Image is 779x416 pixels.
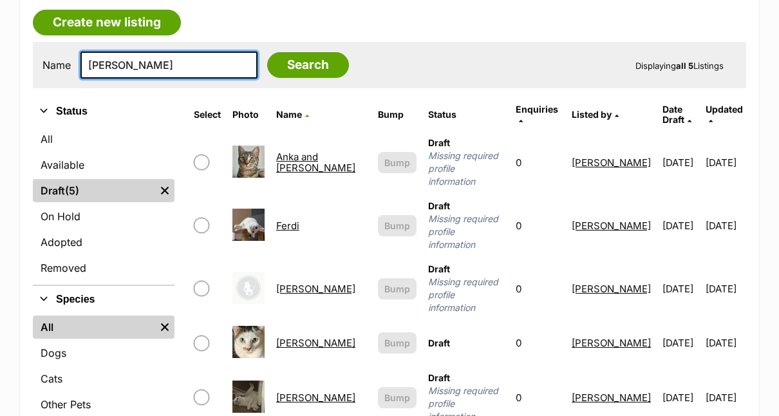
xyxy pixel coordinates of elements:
span: Bump [384,219,410,232]
th: Status [423,99,509,130]
button: Bump [378,215,417,236]
a: Enquiries [516,104,558,125]
td: [DATE] [657,321,704,365]
span: Missing required profile information [428,149,504,188]
a: Ferdi [276,220,299,232]
a: [PERSON_NAME] [572,392,651,404]
span: Bump [384,156,410,169]
span: Displaying Listings [635,61,724,71]
a: Adopted [33,231,174,254]
button: Bump [378,278,417,299]
a: [PERSON_NAME] [572,220,651,232]
a: [PERSON_NAME] [276,337,355,349]
td: [DATE] [706,321,745,365]
a: Create new listing [33,10,181,35]
span: Updated [706,104,743,115]
span: Draft [428,137,450,148]
span: Bump [384,336,410,350]
a: Available [33,153,174,176]
span: Draft [428,263,450,274]
a: Draft [33,179,155,202]
th: Select [189,99,226,130]
span: (5) [65,183,79,198]
td: [DATE] [657,258,704,319]
td: 0 [511,321,565,365]
span: Name [276,109,302,120]
span: Listed by [572,109,612,120]
th: Bump [373,99,422,130]
button: Species [33,291,174,308]
strong: all 5 [676,61,693,71]
span: Missing required profile information [428,213,504,251]
th: Photo [227,99,270,130]
a: [PERSON_NAME] [276,283,355,295]
button: Status [33,103,174,120]
a: Date Draft [662,104,691,125]
a: Cats [33,367,174,390]
a: All [33,128,174,151]
td: [DATE] [706,258,745,319]
span: Draft [428,200,450,211]
button: Bump [378,152,417,173]
a: [PERSON_NAME] [572,283,651,295]
a: [PERSON_NAME] [276,392,355,404]
a: All [33,316,155,339]
a: Removed [33,256,174,279]
a: Name [276,109,309,120]
td: [DATE] [706,194,745,256]
a: [PERSON_NAME] [572,337,651,349]
a: Listed by [572,109,619,120]
button: Bump [378,387,417,408]
a: Other Pets [33,393,174,416]
a: Remove filter [155,316,174,339]
span: Draft [428,337,450,348]
span: translation missing: en.admin.listings.index.attributes.enquiries [516,104,558,115]
a: On Hold [33,205,174,228]
td: 0 [511,194,565,256]
td: 0 [511,131,565,193]
button: Bump [378,332,417,354]
span: Draft [428,372,450,383]
img: Jon [232,272,265,304]
a: Dogs [33,341,174,364]
td: [DATE] [657,131,704,193]
label: Name [42,59,71,71]
span: Bump [384,282,410,296]
div: Status [33,125,174,285]
input: Search [267,52,349,78]
td: [DATE] [657,194,704,256]
span: translation missing: en.admin.listings.index.attributes.date_draft [662,104,684,125]
a: Anka and [PERSON_NAME] [276,151,355,174]
span: Missing required profile information [428,276,504,314]
a: [PERSON_NAME] [572,156,651,169]
span: Bump [384,391,410,404]
img: Rupert [232,381,265,413]
td: 0 [511,258,565,319]
td: [DATE] [706,131,745,193]
a: Remove filter [155,179,174,202]
a: Updated [706,104,743,125]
